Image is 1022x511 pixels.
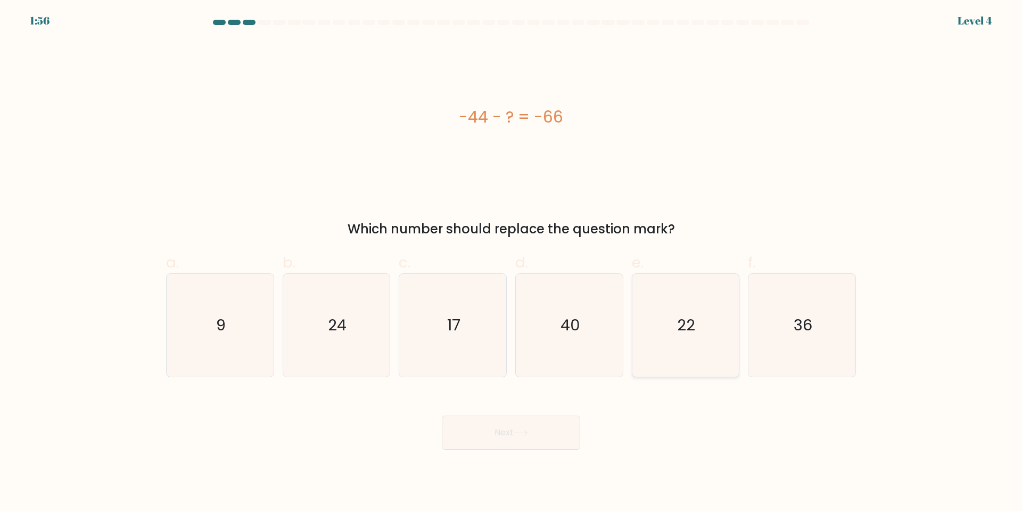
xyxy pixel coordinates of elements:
div: -44 - ? = -66 [166,105,856,129]
text: 22 [678,314,696,336]
span: e. [632,252,644,273]
text: 9 [216,314,226,336]
div: Level 4 [958,13,992,29]
span: d. [515,252,528,273]
span: a. [166,252,179,273]
div: 1:56 [30,13,50,29]
div: Which number should replace the question mark? [172,220,850,239]
button: Next [442,416,580,450]
span: b. [283,252,295,273]
text: 40 [561,314,580,336]
span: c. [399,252,410,273]
span: f. [748,252,755,273]
text: 36 [794,314,812,336]
text: 24 [328,314,347,336]
text: 17 [447,314,460,336]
